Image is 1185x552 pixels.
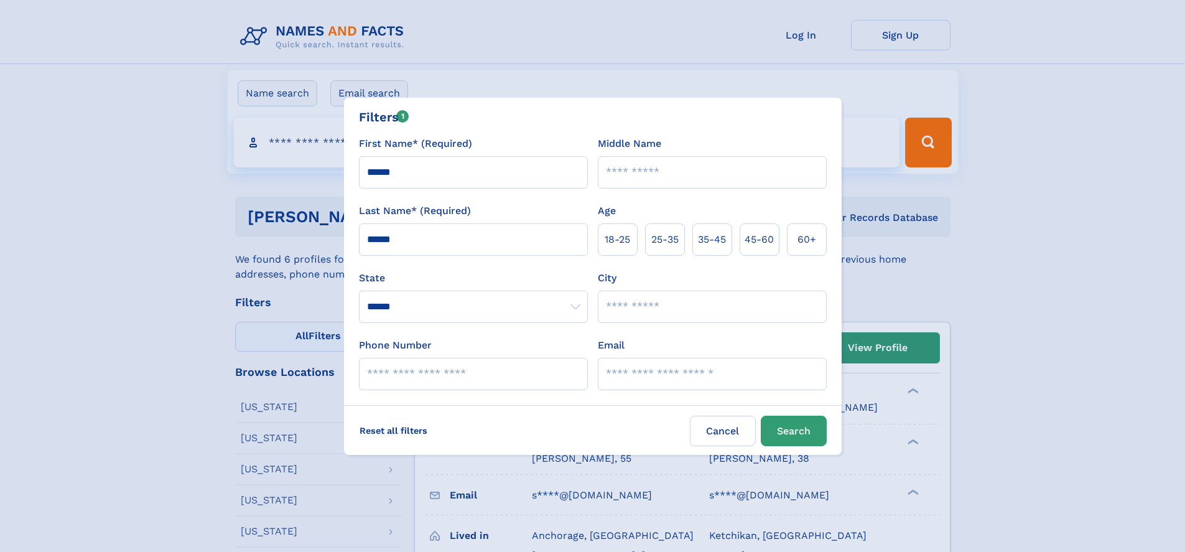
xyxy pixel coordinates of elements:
label: Cancel [690,416,756,446]
span: 18‑25 [605,232,630,247]
label: Reset all filters [351,416,435,446]
button: Search [761,416,827,446]
label: Email [598,338,625,353]
span: 45‑60 [745,232,774,247]
span: 35‑45 [698,232,726,247]
label: City [598,271,616,286]
label: Last Name* (Required) [359,203,471,218]
label: Age [598,203,616,218]
div: Filters [359,108,409,126]
label: State [359,271,588,286]
label: Middle Name [598,136,661,151]
span: 25‑35 [651,232,679,247]
label: First Name* (Required) [359,136,472,151]
label: Phone Number [359,338,432,353]
span: 60+ [797,232,816,247]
